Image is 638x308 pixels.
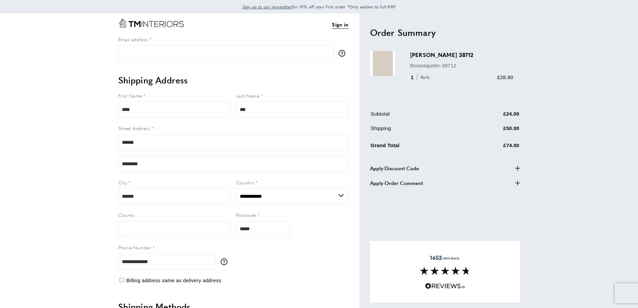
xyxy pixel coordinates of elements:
[236,92,260,99] span: Last Name
[118,19,184,27] a: Go to Home page
[467,140,519,155] td: £74.00
[370,164,419,172] span: Apply Discount Code
[118,179,127,186] span: City
[410,73,432,81] div: 1
[120,278,124,282] input: Billing address same as delivery address
[339,50,349,57] button: More information
[242,3,292,10] a: Sign up to our newsletter
[467,110,519,123] td: £24.00
[497,74,513,80] span: £28.80
[430,254,459,261] span: reviews
[371,140,466,155] td: Grand Total
[332,20,348,29] a: Sign in
[118,36,148,43] span: Email address
[118,125,150,131] span: Street Address
[118,92,142,99] span: First Name
[242,4,292,10] span: Sign up to our newsletter
[430,254,442,261] strong: 1652
[371,110,466,123] td: Subtotal
[417,74,431,80] span: Rolls
[236,211,256,218] span: Postcode
[118,211,134,218] span: County
[371,124,466,137] td: Shipping
[221,258,231,265] button: More information
[118,244,151,251] span: Phone Number
[236,179,254,186] span: Country
[126,278,221,283] span: Billing address same as delivery address
[118,74,349,86] h2: Shipping Address
[425,283,465,289] img: Reviews.io 5 stars
[370,179,423,187] span: Apply Order Comment
[410,51,513,59] h3: [PERSON_NAME] 38712
[410,62,513,70] p: Borastapeter-38712
[420,267,470,275] img: Reviews section
[242,4,396,10] span: for 10% off your first order *Only applies to full RRP
[467,124,519,137] td: £50.00
[370,26,520,39] h2: Order Summary
[370,51,395,76] img: Vega 38712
